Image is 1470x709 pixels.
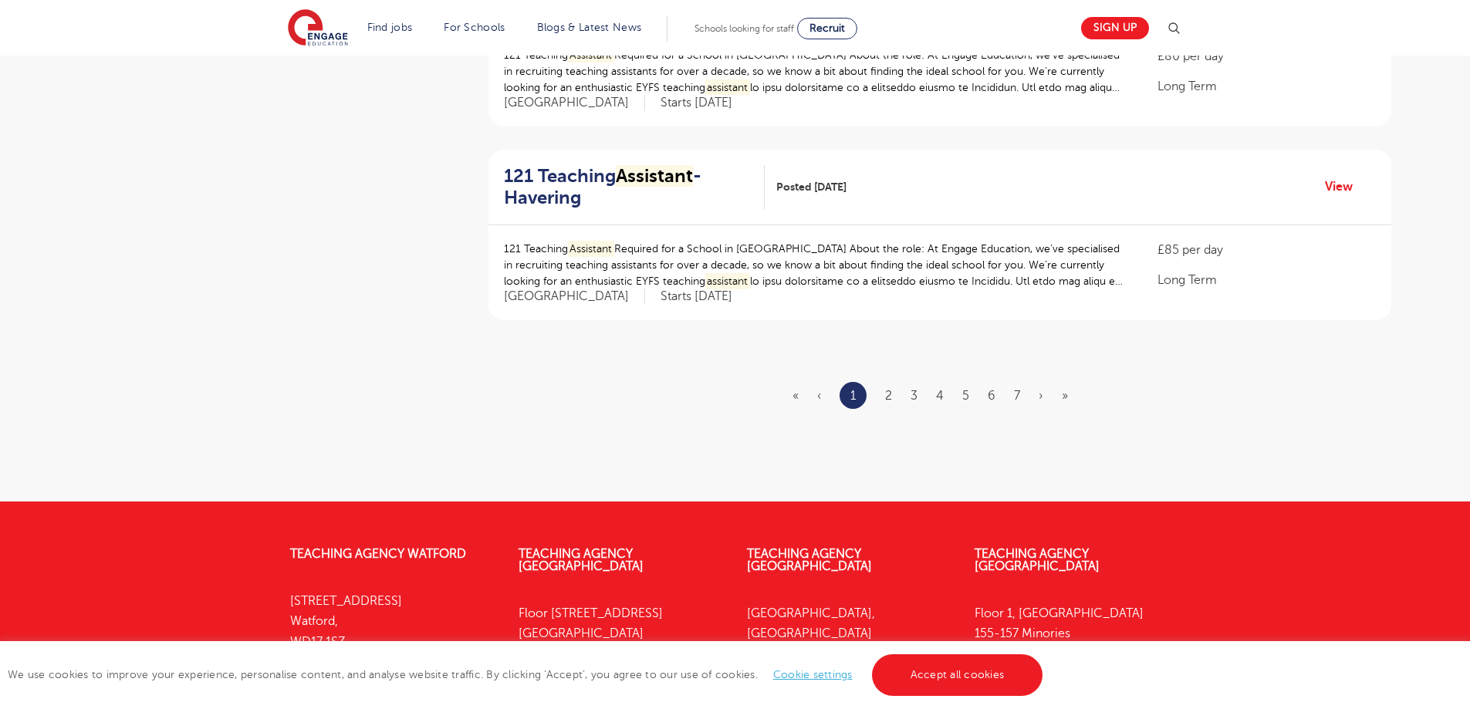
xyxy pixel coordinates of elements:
[444,22,505,33] a: For Schools
[661,289,732,305] p: Starts [DATE]
[1014,389,1020,403] a: 7
[797,18,857,39] a: Recruit
[367,22,413,33] a: Find jobs
[911,389,917,403] a: 3
[936,389,944,403] a: 4
[809,22,845,34] span: Recruit
[705,273,751,289] mark: assistant
[1062,389,1068,403] a: Last
[504,241,1127,289] p: 121 Teaching Required for a School in [GEOGRAPHIC_DATA] About the role: At Engage Education, we’v...
[288,9,348,48] img: Engage Education
[8,669,1046,680] span: We use cookies to improve your experience, personalise content, and analyse website traffic. By c...
[1157,77,1376,96] p: Long Term
[792,389,799,403] span: «
[872,654,1043,696] a: Accept all cookies
[1157,271,1376,289] p: Long Term
[773,669,853,680] a: Cookie settings
[504,289,645,305] span: [GEOGRAPHIC_DATA]
[694,23,794,34] span: Schools looking for staff
[1081,17,1149,39] a: Sign up
[1325,177,1364,197] a: View
[290,591,495,692] p: [STREET_ADDRESS] Watford, WD17 1SZ 01923 281040
[747,547,872,573] a: Teaching Agency [GEOGRAPHIC_DATA]
[504,165,753,210] h2: 121 Teaching - Havering
[504,95,645,111] span: [GEOGRAPHIC_DATA]
[1157,241,1376,259] p: £85 per day
[1039,389,1043,403] a: Next
[776,179,847,195] span: Posted [DATE]
[504,165,765,210] a: 121 TeachingAssistant- Havering
[519,547,644,573] a: Teaching Agency [GEOGRAPHIC_DATA]
[962,389,969,403] a: 5
[504,47,1127,96] p: 121 Teaching Required for a School in [GEOGRAPHIC_DATA] About the role: At Engage Education, we’v...
[568,241,615,257] mark: Assistant
[885,389,892,403] a: 2
[616,165,693,187] mark: Assistant
[705,79,751,96] mark: assistant
[537,22,642,33] a: Blogs & Latest News
[290,547,466,561] a: Teaching Agency Watford
[1157,47,1376,66] p: £80 per day
[850,386,856,406] a: 1
[661,95,732,111] p: Starts [DATE]
[817,389,821,403] span: ‹
[988,389,995,403] a: 6
[975,547,1100,573] a: Teaching Agency [GEOGRAPHIC_DATA]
